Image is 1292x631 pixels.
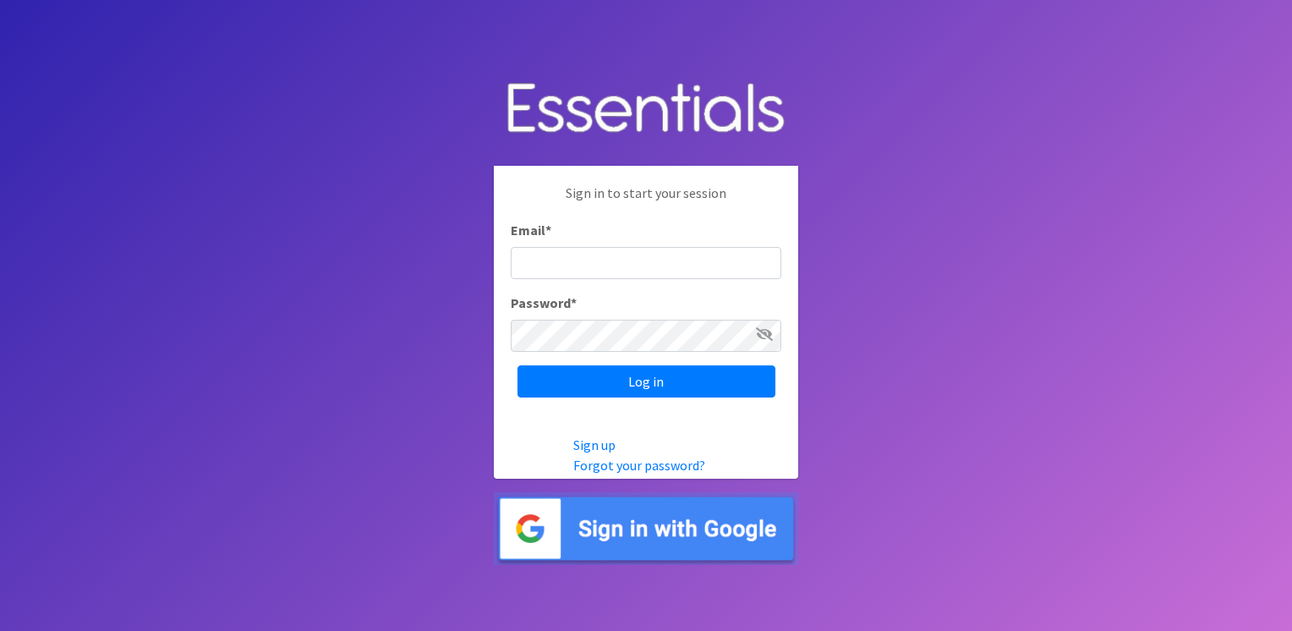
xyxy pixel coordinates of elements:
abbr: required [571,294,577,311]
label: Password [511,293,577,313]
img: Sign in with Google [494,492,798,566]
abbr: required [545,222,551,239]
p: Sign in to start your session [511,183,781,220]
label: Email [511,220,551,240]
img: Human Essentials [494,66,798,153]
a: Forgot your password? [573,457,705,474]
input: Log in [517,365,775,398]
a: Sign up [573,436,616,453]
